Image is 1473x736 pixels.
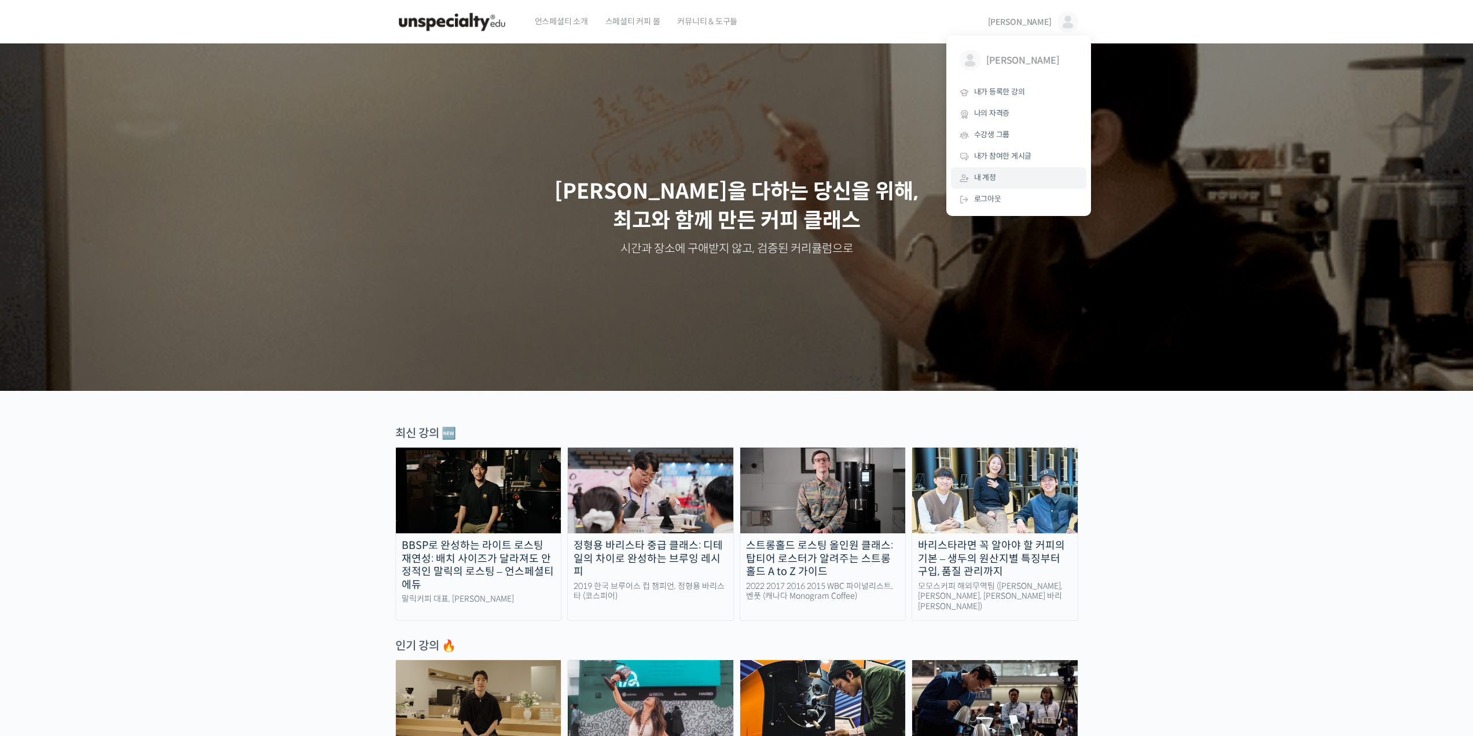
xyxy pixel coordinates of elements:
a: 스트롱홀드 로스팅 올인원 클래스: 탑티어 로스터가 알려주는 스트롱홀드 A to Z 가이드 2022 2017 2016 2015 WBC 파이널리스트, 벤풋 (캐나다 Monogra... [740,447,906,621]
div: 바리스타라면 꼭 알아야 할 커피의 기본 – 생두의 원산지별 특징부터 구입, 품질 관리까지 [912,539,1078,578]
p: [PERSON_NAME]을 다하는 당신을 위해, 최고와 함께 만든 커피 클래스 [12,177,1462,236]
img: malic-roasting-class_course-thumbnail.jpg [396,448,561,533]
div: 2019 한국 브루어스 컵 챔피언, 정형용 바리스타 (코스피어) [568,581,733,602]
a: 로그아웃 [951,189,1086,210]
a: 홈 [3,367,76,396]
div: 말릭커피 대표, [PERSON_NAME] [396,594,561,605]
img: stronghold-roasting_course-thumbnail.jpg [740,448,906,533]
a: 내가 등록한 강의 [951,82,1086,103]
span: 내 계정 [974,173,996,182]
span: 홈 [36,385,43,394]
span: 로그아웃 [974,194,1001,204]
span: 내가 등록한 강의 [974,87,1025,97]
img: advanced-brewing_course-thumbnail.jpeg [568,448,733,533]
span: [PERSON_NAME] [988,17,1052,27]
div: 최신 강의 🆕 [395,426,1078,441]
a: [PERSON_NAME] [951,41,1086,82]
p: 시간과 장소에 구애받지 않고, 검증된 커리큘럼으로 [12,241,1462,257]
img: momos_course-thumbnail.jpg [912,448,1078,533]
a: 설정 [149,367,222,396]
span: [PERSON_NAME] [986,50,1072,72]
span: 내가 참여한 게시글 [974,151,1032,161]
span: 나의 자격증 [974,108,1010,118]
div: 인기 강의 🔥 [395,638,1078,654]
span: 설정 [179,385,193,394]
a: 내 계정 [951,167,1086,189]
a: 나의 자격증 [951,103,1086,125]
div: 2022 2017 2016 2015 WBC 파이널리스트, 벤풋 (캐나다 Monogram Coffee) [740,581,906,602]
div: BBSP로 완성하는 라이트 로스팅 재연성: 배치 사이즈가 달라져도 안정적인 말릭의 로스팅 – 언스페셜티 에듀 [396,539,561,591]
span: 수강생 그룹 [974,130,1010,140]
span: 대화 [106,385,120,394]
div: 모모스커피 해외무역팀 ([PERSON_NAME], [PERSON_NAME], [PERSON_NAME] 바리[PERSON_NAME]) [912,581,1078,612]
a: 정형용 바리스타 중급 클래스: 디테일의 차이로 완성하는 브루잉 레시피 2019 한국 브루어스 컵 챔피언, 정형용 바리스타 (코스피어) [567,447,734,621]
a: 수강생 그룹 [951,125,1086,146]
div: 정형용 바리스타 중급 클래스: 디테일의 차이로 완성하는 브루잉 레시피 [568,539,733,578]
a: BBSP로 완성하는 라이트 로스팅 재연성: 배치 사이즈가 달라져도 안정적인 말릭의 로스팅 – 언스페셜티 에듀 말릭커피 대표, [PERSON_NAME] [395,447,562,621]
a: 바리스타라면 꼭 알아야 할 커피의 기본 – 생두의 원산지별 특징부터 구입, 품질 관리까지 모모스커피 해외무역팀 ([PERSON_NAME], [PERSON_NAME], [PER... [912,447,1078,621]
a: 내가 참여한 게시글 [951,146,1086,167]
a: 대화 [76,367,149,396]
div: 스트롱홀드 로스팅 올인원 클래스: 탑티어 로스터가 알려주는 스트롱홀드 A to Z 가이드 [740,539,906,578]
